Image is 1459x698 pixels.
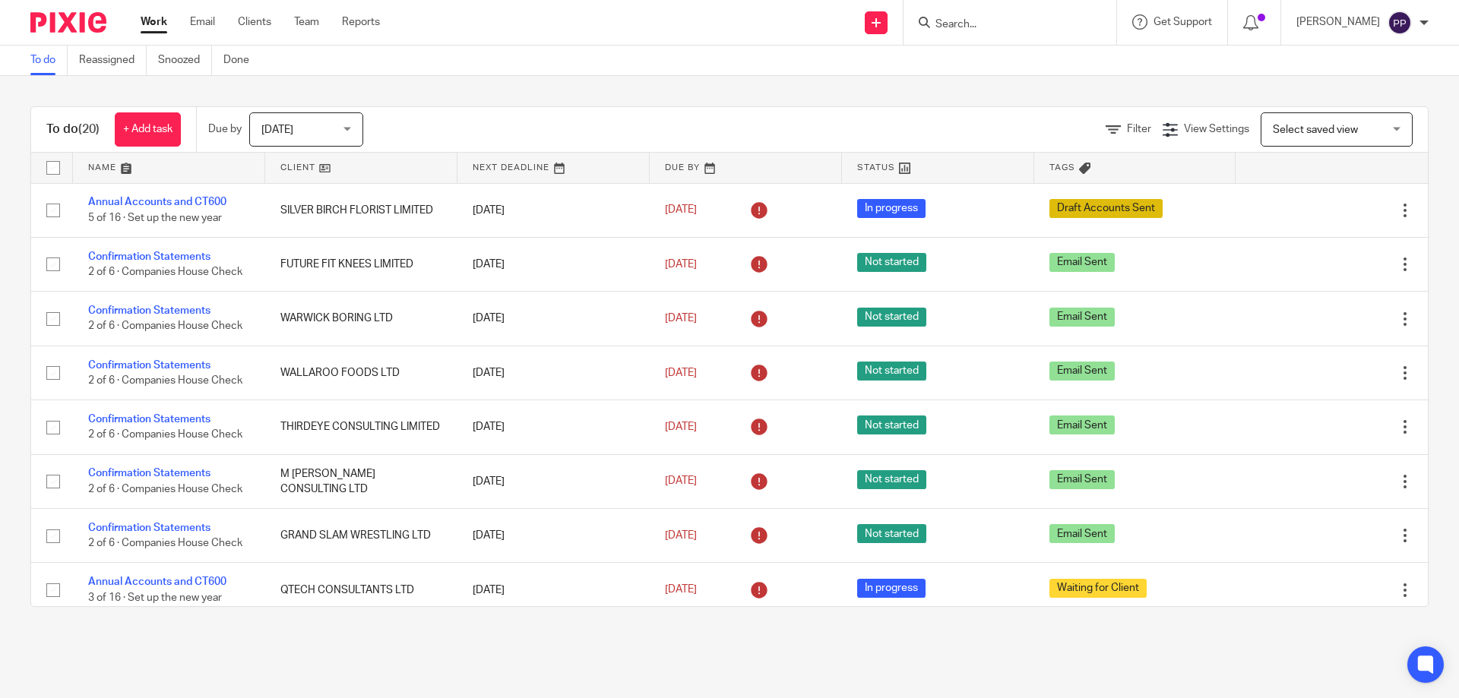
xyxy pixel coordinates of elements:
[665,584,697,595] span: [DATE]
[857,524,926,543] span: Not started
[88,523,210,533] a: Confirmation Statements
[88,375,242,386] span: 2 of 6 · Companies House Check
[265,400,457,454] td: THIRDEYE CONSULTING LIMITED
[457,509,650,563] td: [DATE]
[88,592,222,603] span: 3 of 16 · Set up the new year
[88,213,222,223] span: 5 of 16 · Set up the new year
[457,346,650,400] td: [DATE]
[665,422,697,432] span: [DATE]
[265,292,457,346] td: WARWICK BORING LTD
[265,454,457,508] td: M [PERSON_NAME] CONSULTING LTD
[1296,14,1380,30] p: [PERSON_NAME]
[1127,124,1151,134] span: Filter
[1049,308,1115,327] span: Email Sent
[88,468,210,478] a: Confirmation Statements
[1049,579,1147,598] span: Waiting for Client
[457,454,650,508] td: [DATE]
[261,125,293,135] span: [DATE]
[208,122,242,137] p: Due by
[88,430,242,441] span: 2 of 6 · Companies House Check
[665,476,697,487] span: [DATE]
[88,305,210,316] a: Confirmation Statements
[857,470,926,489] span: Not started
[294,14,319,30] a: Team
[857,579,926,598] span: In progress
[1049,524,1115,543] span: Email Sent
[665,368,697,378] span: [DATE]
[457,183,650,237] td: [DATE]
[88,321,242,332] span: 2 of 6 · Companies House Check
[115,112,181,147] a: + Add task
[88,576,226,587] a: Annual Accounts and CT600
[265,563,457,617] td: QTECH CONSULTANTS LTD
[238,14,271,30] a: Clients
[1154,17,1212,27] span: Get Support
[88,251,210,262] a: Confirmation Statements
[857,415,926,434] span: Not started
[88,267,242,277] span: 2 of 6 · Companies House Check
[30,46,68,75] a: To do
[857,199,926,218] span: In progress
[1049,415,1115,434] span: Email Sent
[665,530,697,541] span: [DATE]
[457,237,650,291] td: [DATE]
[223,46,261,75] a: Done
[342,14,380,30] a: Reports
[457,563,650,617] td: [DATE]
[665,259,697,270] span: [DATE]
[1049,253,1115,272] span: Email Sent
[1049,199,1163,218] span: Draft Accounts Sent
[46,122,100,137] h1: To do
[265,183,457,237] td: SILVER BIRCH FLORIST LIMITED
[665,313,697,324] span: [DATE]
[158,46,212,75] a: Snoozed
[141,14,167,30] a: Work
[1049,362,1115,381] span: Email Sent
[88,360,210,371] a: Confirmation Statements
[88,484,242,494] span: 2 of 6 · Companies House Check
[265,509,457,563] td: GRAND SLAM WRESTLING LTD
[1049,163,1075,172] span: Tags
[857,253,926,272] span: Not started
[1049,470,1115,489] span: Email Sent
[190,14,215,30] a: Email
[88,197,226,207] a: Annual Accounts and CT600
[78,123,100,135] span: (20)
[265,346,457,400] td: WALLAROO FOODS LTD
[857,308,926,327] span: Not started
[88,538,242,548] span: 2 of 6 · Companies House Check
[79,46,147,75] a: Reassigned
[457,292,650,346] td: [DATE]
[1388,11,1412,35] img: svg%3E
[88,414,210,425] a: Confirmation Statements
[934,18,1071,32] input: Search
[30,12,106,33] img: Pixie
[665,205,697,216] span: [DATE]
[1273,125,1358,135] span: Select saved view
[1184,124,1249,134] span: View Settings
[457,400,650,454] td: [DATE]
[857,362,926,381] span: Not started
[265,237,457,291] td: FUTURE FIT KNEES LIMITED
